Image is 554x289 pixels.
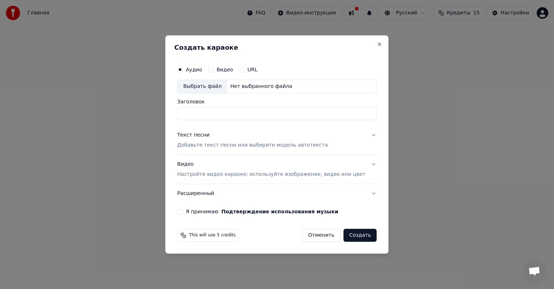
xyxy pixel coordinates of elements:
[302,229,340,242] button: Отменить
[177,99,377,104] label: Заголовок
[189,232,236,238] span: This will use 5 credits
[186,209,338,214] label: Я принимаю
[177,126,377,155] button: Текст песниДобавьте текст песни или выберите модель автотекста
[177,161,365,178] div: Видео
[216,67,233,72] label: Видео
[177,171,365,178] p: Настройте видео караоке: используйте изображение, видео или цвет
[343,229,377,242] button: Создать
[186,67,202,72] label: Аудио
[177,184,377,203] button: Расширенный
[174,44,379,51] h2: Создать караоке
[247,67,258,72] label: URL
[177,80,227,93] div: Выбрать файл
[227,83,295,90] div: Нет выбранного файла
[177,132,210,139] div: Текст песни
[177,155,377,184] button: ВидеоНастройте видео караоке: используйте изображение, видео или цвет
[177,142,328,149] p: Добавьте текст песни или выберите модель автотекста
[221,209,338,214] button: Я принимаю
